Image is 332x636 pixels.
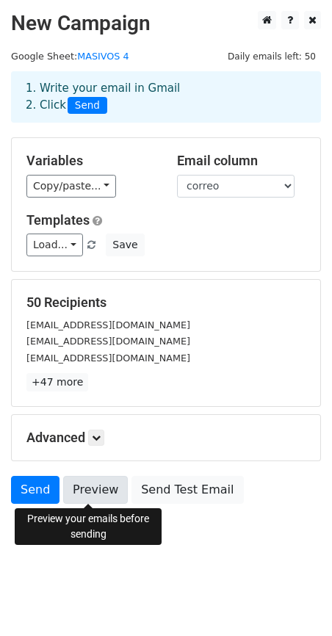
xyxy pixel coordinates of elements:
[11,51,129,62] small: Google Sheet:
[26,212,90,228] a: Templates
[11,476,59,504] a: Send
[63,476,128,504] a: Preview
[223,51,321,62] a: Daily emails left: 50
[15,80,317,114] div: 1. Write your email in Gmail 2. Click
[177,153,306,169] h5: Email column
[26,175,116,198] a: Copy/paste...
[26,430,306,446] h5: Advanced
[131,476,243,504] a: Send Test Email
[26,294,306,311] h5: 50 Recipients
[26,373,88,391] a: +47 more
[26,336,190,347] small: [EMAIL_ADDRESS][DOMAIN_NAME]
[26,353,190,364] small: [EMAIL_ADDRESS][DOMAIN_NAME]
[11,11,321,36] h2: New Campaign
[26,319,190,330] small: [EMAIL_ADDRESS][DOMAIN_NAME]
[106,234,144,256] button: Save
[26,153,155,169] h5: Variables
[77,51,129,62] a: MASIVOS 4
[259,565,332,636] iframe: Chat Widget
[68,97,107,115] span: Send
[223,48,321,65] span: Daily emails left: 50
[26,234,83,256] a: Load...
[259,565,332,636] div: Widget de chat
[15,508,162,545] div: Preview your emails before sending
